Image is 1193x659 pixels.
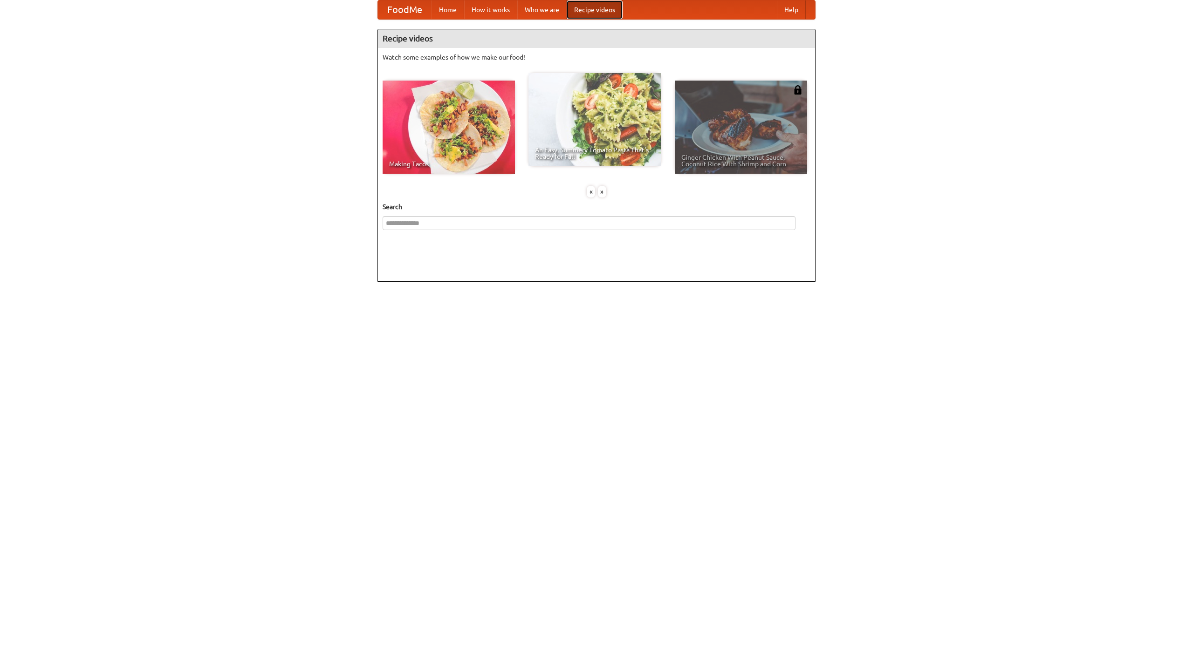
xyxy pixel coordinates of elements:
a: Home [432,0,464,19]
a: Who we are [517,0,567,19]
a: Recipe videos [567,0,623,19]
a: An Easy, Summery Tomato Pasta That's Ready for Fall [528,73,661,166]
span: An Easy, Summery Tomato Pasta That's Ready for Fall [535,147,654,160]
a: How it works [464,0,517,19]
a: Making Tacos [383,81,515,174]
div: « [587,186,595,197]
img: 483408.png [793,85,802,95]
h5: Search [383,202,810,211]
a: Help [777,0,806,19]
p: Watch some examples of how we make our food! [383,53,810,62]
a: FoodMe [378,0,432,19]
div: » [598,186,606,197]
h4: Recipe videos [378,29,815,48]
span: Making Tacos [389,161,508,167]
